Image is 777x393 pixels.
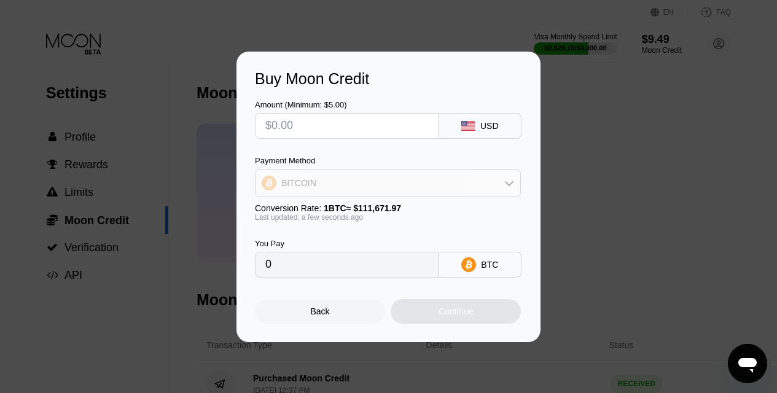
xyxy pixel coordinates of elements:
div: Buy Moon Credit [255,70,522,88]
div: BITCOIN [281,178,316,188]
input: $0.00 [265,114,428,138]
div: BITCOIN [256,171,520,195]
div: USD [480,121,499,131]
iframe: Button to launch messaging window [728,344,767,383]
div: You Pay [255,239,439,248]
div: Payment Method [255,156,521,165]
div: Back [311,306,330,316]
div: Conversion Rate: [255,203,521,213]
div: Back [255,299,385,324]
div: BTC [481,260,498,270]
span: 1 BTC ≈ $111,671.97 [324,203,401,213]
div: Last updated: a few seconds ago [255,213,521,222]
div: Amount (Minimum: $5.00) [255,100,439,109]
